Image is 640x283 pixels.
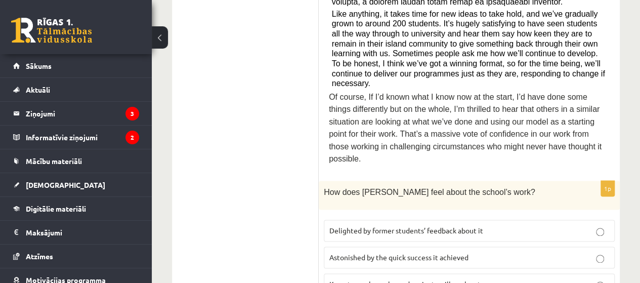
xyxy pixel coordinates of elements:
a: Atzīmes [13,245,139,268]
input: Astonished by the quick success it achieved [596,255,604,263]
span: Aktuāli [26,85,50,94]
a: Ziņojumi3 [13,102,139,125]
span: [DEMOGRAPHIC_DATA] [26,180,105,189]
span: Digitālie materiāli [26,204,86,213]
span: Atzīmes [26,252,53,261]
a: Mācību materiāli [13,149,139,173]
span: How does [PERSON_NAME] feel about the school’s work? [324,188,535,196]
span: Of course, If I’d known what I know now at the start, I’d have done some things differently but o... [329,93,602,163]
a: Sākums [13,54,139,77]
span: Delighted by former students’ feedback about it [329,226,483,235]
span: Mācību materiāli [26,156,82,166]
a: [DEMOGRAPHIC_DATA] [13,173,139,196]
span: Like anything, it takes time for new ideas to take hold, and we’ve gradually grown to around 200 ... [332,10,605,88]
span: Astonished by the quick success it achieved [329,253,468,262]
input: Delighted by former students’ feedback about it [596,228,604,236]
legend: Informatīvie ziņojumi [26,126,139,149]
a: Informatīvie ziņojumi2 [13,126,139,149]
a: Maksājumi [13,221,139,244]
a: Rīgas 1. Tālmācības vidusskola [11,18,92,43]
p: 1p [601,180,615,196]
span: Sākums [26,61,52,70]
a: Digitālie materiāli [13,197,139,220]
legend: Ziņojumi [26,102,139,125]
i: 2 [125,131,139,144]
legend: Maksājumi [26,221,139,244]
a: Aktuāli [13,78,139,101]
i: 3 [125,107,139,120]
